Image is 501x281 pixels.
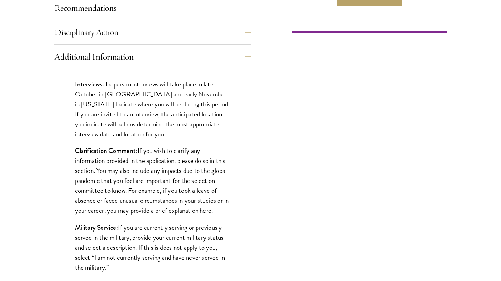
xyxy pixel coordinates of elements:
[114,99,115,109] span: .
[75,80,104,89] strong: Interviews:
[75,223,118,232] strong: Military Service:
[54,49,251,65] button: Additional Information
[75,79,230,139] p: Indicate where you will be during this period. If you are invited to an interview, the anticipate...
[75,146,230,216] p: If you wish to clarify any information provided in the application, please do so in this section....
[75,146,138,155] strong: Clarification Comment:
[54,24,251,41] button: Disciplinary Action
[75,79,226,109] span: In-person interviews will take place in late October in [GEOGRAPHIC_DATA] and early November in [...
[75,222,230,272] p: If you are currently serving or previously served in the military, provide your current military ...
